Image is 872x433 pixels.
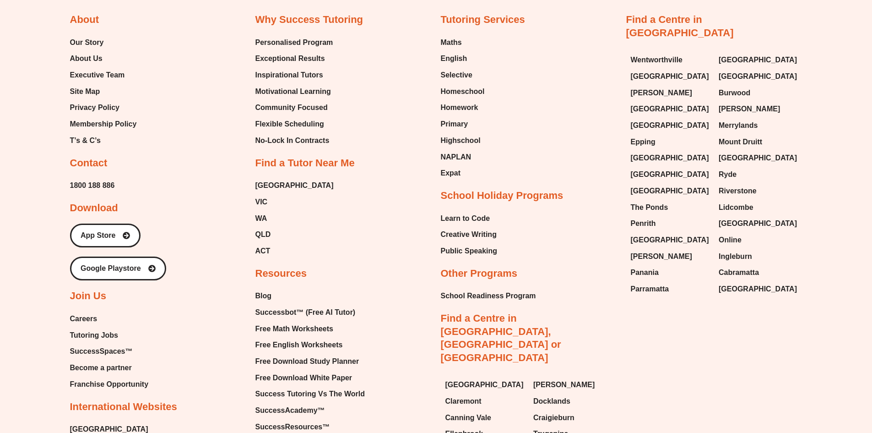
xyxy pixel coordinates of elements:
[631,168,709,181] span: [GEOGRAPHIC_DATA]
[70,224,141,247] a: App Store
[631,70,709,83] span: [GEOGRAPHIC_DATA]
[70,378,149,391] a: Franchise Opportunity
[70,257,166,280] a: Google Playstore
[441,244,498,258] a: Public Speaking
[631,135,710,149] a: Epping
[255,179,334,192] a: [GEOGRAPHIC_DATA]
[70,179,115,192] a: 1800 188 886
[441,52,485,66] a: English
[631,184,709,198] span: [GEOGRAPHIC_DATA]
[631,217,710,230] a: Penrith
[441,134,481,148] span: Highschool
[631,151,709,165] span: [GEOGRAPHIC_DATA]
[255,404,365,417] a: SuccessAcademy™
[441,117,485,131] a: Primary
[70,290,106,303] h2: Join Us
[631,119,709,132] span: [GEOGRAPHIC_DATA]
[255,267,307,280] h2: Resources
[70,361,132,375] span: Become a partner
[255,387,365,401] a: Success Tutoring Vs The World
[255,371,365,385] a: Free Download White Paper
[255,85,331,99] span: Motivational Learning
[631,250,692,263] span: [PERSON_NAME]
[441,134,485,148] a: Highschool
[255,195,334,209] a: VIC
[631,250,710,263] a: [PERSON_NAME]
[719,250,752,263] span: Ingleburn
[720,329,872,433] iframe: Chat Widget
[719,282,797,296] span: [GEOGRAPHIC_DATA]
[719,201,798,214] a: Lidcombe
[441,36,462,49] span: Maths
[441,166,461,180] span: Expat
[255,338,365,352] a: Free English Worksheets
[70,117,137,131] a: Membership Policy
[441,228,498,241] a: Creative Writing
[255,101,328,115] span: Community Focused
[631,53,710,67] a: Wentworthville
[70,312,149,326] a: Careers
[70,85,100,99] span: Site Map
[255,306,356,319] span: Successbot™ (Free AI Tutor)
[255,85,333,99] a: Motivational Learning
[719,70,797,83] span: [GEOGRAPHIC_DATA]
[719,53,797,67] span: [GEOGRAPHIC_DATA]
[70,68,125,82] span: Executive Team
[445,378,525,392] a: [GEOGRAPHIC_DATA]
[255,212,334,225] a: WA
[441,101,485,115] a: Homework
[441,117,468,131] span: Primary
[631,119,710,132] a: [GEOGRAPHIC_DATA]
[631,53,683,67] span: Wentworthville
[719,201,753,214] span: Lidcombe
[533,411,612,425] a: Craigieburn
[255,157,355,170] h2: Find a Tutor Near Me
[631,266,659,280] span: Panania
[255,117,333,131] a: Flexible Scheduling
[719,184,798,198] a: Riverstone
[255,68,323,82] span: Inspirational Tutors
[441,150,471,164] span: NAPLAN
[719,119,798,132] a: Merrylands
[70,329,118,342] span: Tutoring Jobs
[719,102,798,116] a: [PERSON_NAME]
[255,52,325,66] span: Exceptional Results
[70,36,137,49] a: Our Story
[255,228,271,241] span: QLD
[631,233,710,247] a: [GEOGRAPHIC_DATA]
[255,117,324,131] span: Flexible Scheduling
[255,322,365,336] a: Free Math Worksheets
[441,289,536,303] a: School Readiness Program
[70,361,149,375] a: Become a partner
[255,195,268,209] span: VIC
[255,371,352,385] span: Free Download White Paper
[70,345,149,358] a: SuccessSpaces™
[255,355,359,368] span: Free Download Study Planner
[70,101,137,115] a: Privacy Policy
[441,189,563,203] h2: School Holiday Programs
[255,404,325,417] span: SuccessAcademy™
[719,102,780,116] span: [PERSON_NAME]
[719,135,762,149] span: Mount Druitt
[631,282,669,296] span: Parramatta
[719,86,798,100] a: Burwood
[533,378,595,392] span: [PERSON_NAME]
[70,134,101,148] span: T’s & C’s
[70,202,118,215] h2: Download
[70,52,137,66] a: About Us
[719,70,798,83] a: [GEOGRAPHIC_DATA]
[719,250,798,263] a: Ingleburn
[441,68,472,82] span: Selective
[533,395,612,408] a: Docklands
[255,228,334,241] a: QLD
[255,306,365,319] a: Successbot™ (Free AI Tutor)
[441,85,485,99] a: Homeschool
[441,166,485,180] a: Expat
[255,244,334,258] a: ACT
